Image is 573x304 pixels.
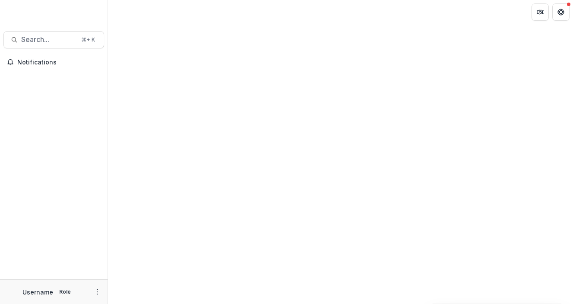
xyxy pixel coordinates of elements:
span: Notifications [17,59,101,66]
div: ⌘ + K [80,35,97,45]
button: Search... [3,31,104,48]
nav: breadcrumb [111,6,148,18]
button: Partners [532,3,549,21]
span: Search... [21,35,76,44]
button: Notifications [3,55,104,69]
p: Role [57,288,73,296]
button: More [92,287,102,297]
button: Get Help [552,3,570,21]
p: Username [22,288,53,297]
